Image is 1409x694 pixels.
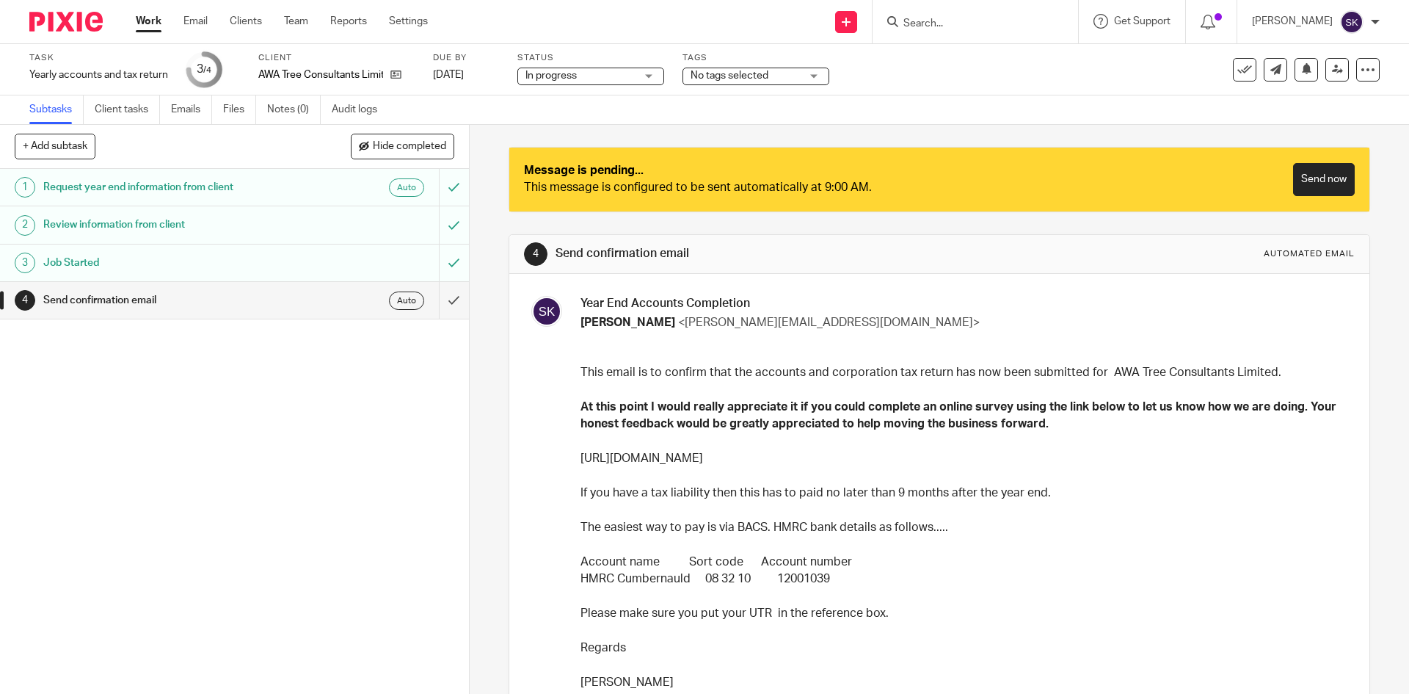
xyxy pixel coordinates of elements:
[580,554,1343,571] p: Account name Sort code Account number
[284,14,308,29] a: Team
[433,52,499,64] label: Due by
[580,364,1343,381] p: This email is to confirm that the accounts and corporation tax return has now been submitted for ...
[1293,163,1355,196] a: Send now
[203,66,211,74] small: /4
[580,640,1343,657] p: Regards
[15,290,35,311] div: 4
[580,401,1336,430] strong: At this point I would really appreciate it if you could complete an online survey using the link ...
[373,141,446,153] span: Hide completed
[389,292,424,310] div: Auto
[580,674,1343,691] p: [PERSON_NAME]
[29,95,84,124] a: Subtasks
[197,61,211,78] div: 3
[43,289,297,311] h1: Send confirmation email
[330,14,367,29] a: Reports
[902,18,1034,31] input: Search
[29,68,168,82] div: Yearly accounts and tax return
[258,52,415,64] label: Client
[43,252,297,274] h1: Job Started
[15,134,95,159] button: + Add subtask
[1264,248,1355,260] div: Automated email
[15,215,35,236] div: 2
[1340,10,1364,34] img: svg%3E
[15,253,35,273] div: 3
[29,52,168,64] label: Task
[43,176,297,198] h1: Request year end information from client
[171,95,212,124] a: Emails
[43,214,297,236] h1: Review information from client
[1114,16,1170,26] span: Get Support
[556,246,971,261] h1: Send confirmation email
[682,52,829,64] label: Tags
[223,95,256,124] a: Files
[525,71,577,81] span: In progress
[389,14,428,29] a: Settings
[580,571,1343,588] p: HMRC Cumbernauld 08 32 10 12001039
[524,179,939,196] div: This message is configured to be sent automatically at 9:00 AM.
[136,14,161,29] a: Work
[15,177,35,198] div: 1
[433,70,464,80] span: [DATE]
[517,52,664,64] label: Status
[267,95,321,124] a: Notes (0)
[29,12,103,32] img: Pixie
[580,605,1343,622] p: Please make sure you put your UTR in the reference box.
[580,317,675,328] span: [PERSON_NAME]
[351,134,454,159] button: Hide completed
[183,14,208,29] a: Email
[1252,14,1333,29] p: [PERSON_NAME]
[580,485,1343,502] p: If you have a tax liability then this has to paid no later than 9 months after the year end.
[524,165,644,176] strong: Message is pending...
[691,71,768,81] span: No tags selected
[258,68,383,82] p: AWA Tree Consultants Limited
[524,242,547,266] div: 4
[580,452,703,464] a: [URL][DOMAIN_NAME]
[332,95,388,124] a: Audit logs
[95,95,160,124] a: Client tasks
[580,296,1343,311] h3: Year End Accounts Completion
[230,14,262,29] a: Clients
[678,317,980,328] span: <[PERSON_NAME][EMAIL_ADDRESS][DOMAIN_NAME]>
[389,178,424,197] div: Auto
[580,519,1343,536] p: The easiest way to pay is via BACS. HMRC bank details as follows.....
[531,296,562,327] img: svg%3E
